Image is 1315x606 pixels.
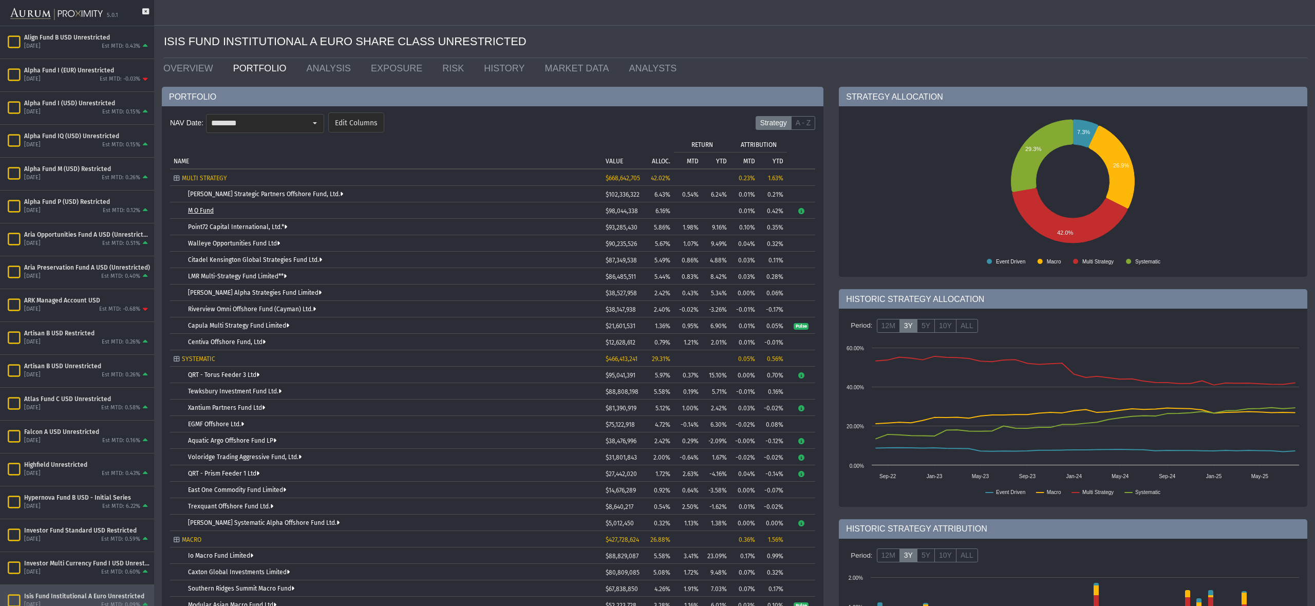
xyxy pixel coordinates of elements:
a: MARKET DATA [537,58,622,79]
text: 0.00% [850,463,864,469]
td: -0.01% [730,383,759,400]
div: Est MTD: -0.03% [100,75,140,83]
text: Event Driven [996,259,1025,264]
text: Event Driven [996,489,1025,495]
text: 40.00% [847,385,864,390]
div: 5.0.1 [107,12,118,20]
a: Trexquant Offshore Fund Ltd. [188,503,273,510]
td: 0.01% [730,334,759,350]
text: 20.00% [847,424,864,429]
span: $31,801,843 [606,454,637,461]
text: 7.3% [1077,129,1090,135]
span: 2.42% [654,438,670,445]
td: 0.00% [730,367,759,383]
a: RISK [435,58,476,79]
a: [PERSON_NAME] Systematic Alpha Offshore Fund Ltd. [188,519,340,526]
td: 15.10% [702,367,730,383]
span: $27,442,020 [606,470,637,478]
div: HISTORIC STRATEGY ALLOCATION [839,289,1307,309]
a: PORTFOLIO [226,58,299,79]
div: Alpha Fund P (USD) Restricted [24,198,150,206]
div: PORTFOLIO [162,87,823,106]
a: LMR Multi-Strategy Fund Limited** [188,273,287,280]
label: 3Y [899,319,917,333]
td: 0.86% [674,252,702,268]
div: Est MTD: 0.15% [102,108,140,116]
label: 12M [877,319,900,333]
td: 0.10% [730,219,759,235]
td: 0.01% [730,186,759,202]
div: Select [306,115,324,132]
span: 5.49% [654,257,670,264]
td: 3.41% [674,547,702,564]
label: Strategy [756,116,792,130]
div: Est MTD: 0.12% [103,207,140,215]
a: EGMF Offshore Ltd. [188,421,244,428]
label: A - Z [791,116,816,130]
div: Est MTD: 0.40% [101,273,140,280]
a: M O Fund [188,207,214,214]
td: 0.29% [674,432,702,449]
td: -0.02% [730,449,759,465]
span: 0.79% [654,339,670,346]
span: 5.58% [654,388,670,395]
text: May-24 [1112,474,1129,479]
span: $86,485,511 [606,273,636,280]
td: 6.90% [702,317,730,334]
span: $38,527,958 [606,290,637,297]
a: OVERVIEW [156,58,226,79]
a: ANALYSIS [298,58,363,79]
span: $38,147,938 [606,306,636,313]
td: 0.04% [730,465,759,482]
td: -0.02% [730,416,759,432]
div: [DATE] [24,306,41,313]
td: 0.32% [759,564,787,580]
div: Est MTD: 0.16% [102,437,140,445]
span: 1.36% [655,323,670,330]
span: $38,476,996 [606,438,636,445]
div: Est MTD: 0.59% [101,536,140,543]
text: 26.9% [1113,162,1129,168]
td: 0.01% [730,317,759,334]
span: 4.72% [655,421,670,428]
td: 0.83% [674,268,702,285]
text: May-23 [972,474,989,479]
td: 0.05% [759,317,787,334]
td: -0.00% [730,432,759,449]
td: -0.64% [674,449,702,465]
td: 2.42% [702,400,730,416]
span: Pulse [794,323,809,330]
span: $87,349,538 [606,257,637,264]
div: [DATE] [24,536,41,543]
div: STRATEGY ALLOCATION [839,87,1307,106]
text: 42.0% [1057,230,1073,236]
text: Sep-24 [1159,474,1176,479]
div: [DATE] [24,470,41,478]
span: $12,628,612 [606,339,635,346]
label: ALL [956,319,978,333]
label: 5Y [917,319,935,333]
text: Macro [1047,489,1061,495]
td: 0.35% [759,219,787,235]
div: ISIS FUND INSTITUTIONAL A EURO SHARE CLASS UNRESTRICTED [164,26,1307,58]
td: 0.01% [730,498,759,515]
td: 0.99% [759,547,787,564]
div: 0.23% [734,175,755,182]
div: 0.05% [734,355,755,363]
text: 29.3% [1025,146,1041,152]
div: Alpha Fund IQ (USD) Unrestricted [24,132,150,140]
text: May-25 [1251,474,1269,479]
td: 0.19% [674,383,702,400]
td: -1.62% [702,498,730,515]
text: Systematic [1135,489,1160,495]
span: 5.86% [654,224,670,231]
td: -0.14% [674,416,702,432]
td: -0.01% [730,301,759,317]
div: Alpha Fund I (EUR) Unrestricted [24,66,150,74]
a: Southern Ridges Summit Macro Fund [188,585,294,592]
span: 5.67% [655,240,670,248]
text: Macro [1047,259,1061,264]
span: $98,044,338 [606,207,638,215]
text: Systematic [1135,259,1160,264]
div: Est MTD: 0.58% [101,404,140,412]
